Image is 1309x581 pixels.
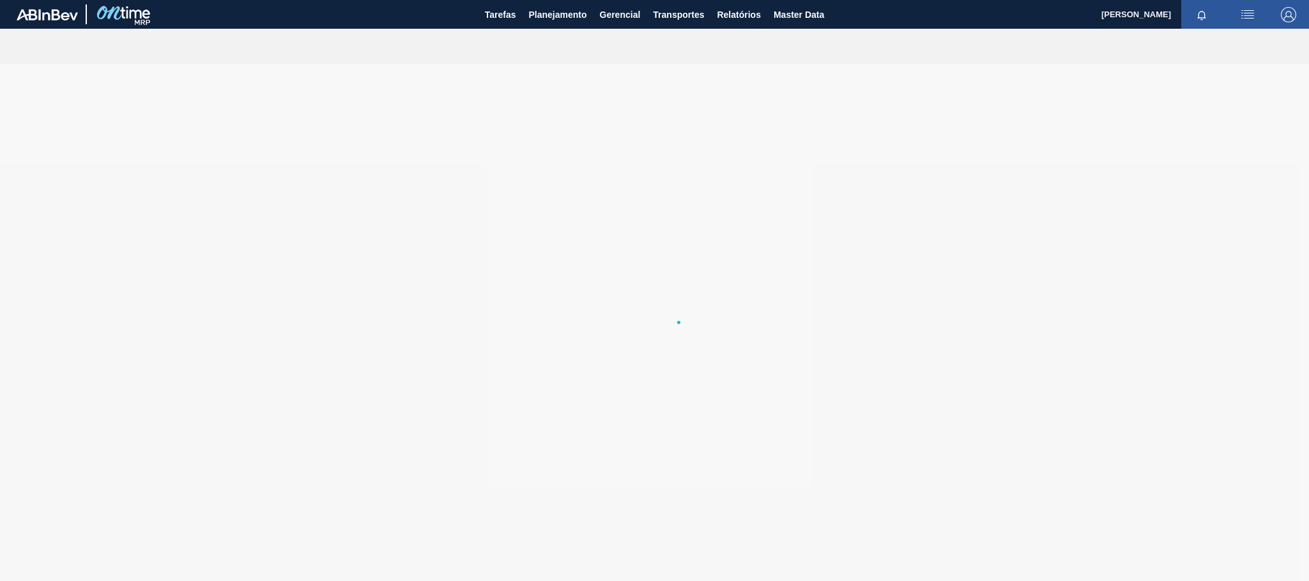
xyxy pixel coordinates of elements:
img: userActions [1240,7,1255,22]
span: Planejamento [528,7,586,22]
span: Tarefas [485,7,516,22]
span: Relatórios [717,7,760,22]
button: Notificações [1181,6,1222,24]
img: Logout [1281,7,1296,22]
img: TNhmsLtSVTkK8tSr43FrP2fwEKptu5GPRR3wAAAABJRU5ErkJggg== [17,9,78,20]
span: Transportes [653,7,704,22]
span: Master Data [774,7,824,22]
span: Gerencial [600,7,641,22]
